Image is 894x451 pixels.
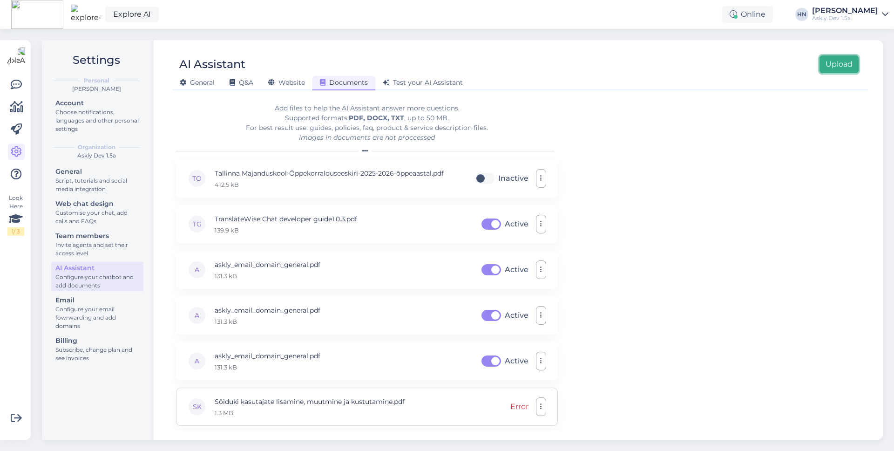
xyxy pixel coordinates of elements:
[188,215,206,233] div: TG
[55,177,139,193] div: Script, tutorials and social media integration
[7,194,24,236] div: Look Here
[49,51,143,69] h2: Settings
[51,165,143,195] a: GeneralScript, tutorials and social media integration
[55,295,139,305] div: Email
[55,98,139,108] div: Account
[179,55,245,73] div: AI Assistant
[188,169,206,188] div: TO
[49,85,143,93] div: [PERSON_NAME]
[268,78,305,87] span: Website
[55,209,139,225] div: Customise your chat, add calls and FAQs
[812,7,888,22] a: [PERSON_NAME]Askly Dev 1.5a
[51,262,143,291] a: AI AssistantConfigure your chatbot and add documents
[188,260,206,279] div: A
[383,78,463,87] span: Test your AI Assistant
[49,151,143,160] div: Askly Dev 1.5a
[188,352,206,370] div: A
[51,335,143,364] a: BillingSubscribe, change plan and see invoices
[55,108,139,133] div: Choose notifications, languages and other personal settings
[812,7,878,14] div: [PERSON_NAME]
[215,409,405,417] p: 1.3 MB
[505,308,528,323] label: Active
[819,55,859,73] button: Upload
[215,351,320,361] p: askly_email_domain_general.pdf
[7,48,25,65] img: Askly Logo
[71,5,102,24] img: explore-ai
[51,230,143,259] a: Team membersInvite agents and set their access level
[188,306,206,325] div: A
[55,305,139,330] div: Configure your email fowrwarding and add domains
[498,171,528,186] label: Inactive
[215,305,320,315] p: askly_email_domain_general.pdf
[215,396,405,407] p: Sõiduki kasutajate lisamine, muutmine ja kustutamine.pdf
[505,217,528,232] label: Active
[51,97,143,135] a: AccountChoose notifications, languages and other personal settings
[722,6,773,23] div: Online
[51,294,143,332] a: EmailConfigure your email fowrwarding and add domains
[78,143,115,151] b: Organization
[180,78,215,87] span: General
[215,226,357,234] p: 139.9 kB
[188,397,206,416] div: SK
[215,180,444,189] p: 412.5 kB
[215,317,320,326] p: 131.3 kB
[215,168,444,178] p: Tallinna Majanduskool-Õppekorralduseeskiri-2025-2026-õppeaastal.pdf
[55,231,139,241] div: Team members
[55,263,139,273] div: AI Assistant
[105,7,159,22] a: Explore AI
[7,227,24,236] div: 1 / 3
[230,78,253,87] span: Q&A
[51,198,143,227] a: Web chat designCustomise your chat, add calls and FAQs
[505,262,528,277] label: Active
[215,214,357,224] p: TranslateWise Chat developer guide1.0.3.pdf
[55,346,139,362] div: Subscribe, change plan and see invoices
[505,354,528,369] label: Active
[349,114,404,122] b: PDF, DOCX, TXT
[299,133,435,142] i: Images in documents are not proccessed
[795,8,808,21] div: HN
[84,76,109,85] b: Personal
[55,273,139,290] div: Configure your chatbot and add documents
[55,199,139,209] div: Web chat design
[55,241,139,258] div: Invite agents and set their access level
[320,78,368,87] span: Documents
[812,14,878,22] div: Askly Dev 1.5a
[215,260,320,270] p: askly_email_domain_general.pdf
[215,272,320,280] p: 131.3 kB
[55,336,139,346] div: Billing
[510,401,528,412] div: Error
[215,363,320,371] p: 131.3 kB
[176,103,558,143] div: Add files to help the AI Assistant answer more questions. Supported formats: , up to 50 MB. For b...
[55,167,139,177] div: General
